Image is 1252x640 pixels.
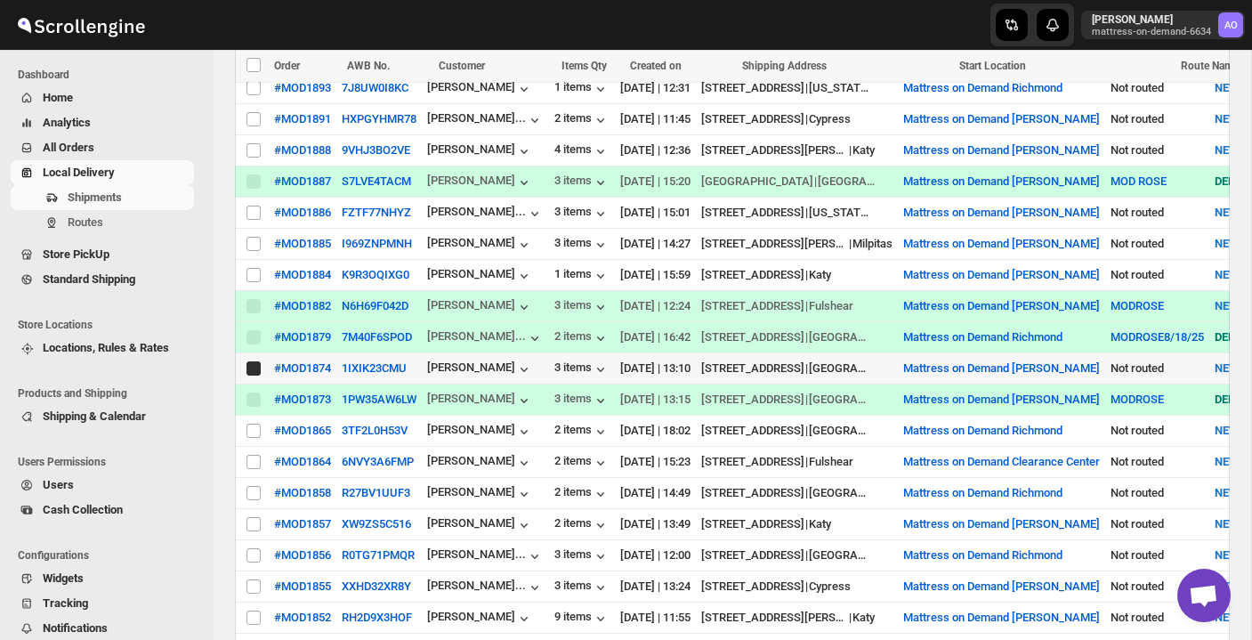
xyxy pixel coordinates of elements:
[1215,237,1239,250] span: NEW
[274,143,331,157] button: #MOD1888
[43,571,84,585] span: Widgets
[701,515,804,533] div: [STREET_ADDRESS]
[342,424,408,437] button: 3TF2L0H53V
[427,485,533,503] button: [PERSON_NAME]
[11,85,194,110] button: Home
[903,517,1100,531] button: Mattress on Demand [PERSON_NAME]
[274,579,331,593] button: #MOD1855
[554,111,610,129] div: 2 items
[701,79,804,97] div: [STREET_ADDRESS]
[347,60,390,72] span: AWB No.
[274,611,331,624] button: #MOD1852
[554,579,610,596] button: 3 items
[11,210,194,235] button: Routes
[342,237,412,250] button: I969ZNPMNH
[620,235,691,253] div: [DATE] | 14:27
[1111,360,1204,377] div: Not routed
[342,455,414,468] button: 6NVY3A6FMP
[1111,142,1204,159] div: Not routed
[809,453,853,471] div: Fulshear
[274,237,331,250] div: #MOD1885
[1111,515,1204,533] div: Not routed
[427,361,533,378] button: [PERSON_NAME]
[701,204,804,222] div: [STREET_ADDRESS]
[1215,517,1239,531] span: NEW
[427,579,526,592] div: [PERSON_NAME]...
[903,174,1100,188] button: Mattress on Demand [PERSON_NAME]
[1215,299,1239,312] span: NEW
[1092,12,1211,27] p: [PERSON_NAME]
[274,330,331,344] button: #MOD1879
[427,579,544,596] button: [PERSON_NAME]...
[68,190,122,204] span: Shipments
[274,174,331,188] button: #MOD1887
[620,173,691,190] div: [DATE] | 15:20
[903,237,1100,250] button: Mattress on Demand [PERSON_NAME]
[554,610,610,628] div: 9 items
[1081,11,1245,39] button: User menu
[1111,174,1167,188] button: MOD ROSE
[701,422,893,440] div: |
[809,391,873,409] div: [GEOGRAPHIC_DATA]
[11,185,194,210] button: Shipments
[1215,143,1239,157] span: NEW
[903,361,1100,375] button: Mattress on Demand [PERSON_NAME]
[274,206,331,219] div: #MOD1886
[554,454,610,472] button: 2 items
[342,174,411,188] button: S7LVE4TACM
[620,484,691,502] div: [DATE] | 14:49
[11,566,194,591] button: Widgets
[809,484,873,502] div: [GEOGRAPHIC_DATA]
[43,596,88,610] span: Tracking
[427,267,533,285] div: [PERSON_NAME]
[1111,266,1204,284] div: Not routed
[427,174,533,191] div: [PERSON_NAME]
[1215,112,1239,126] span: NEW
[1111,79,1204,97] div: Not routed
[701,391,893,409] div: |
[274,112,331,126] div: #MOD1891
[274,517,331,531] div: #MOD1857
[701,515,893,533] div: |
[903,206,1100,219] button: Mattress on Demand [PERSON_NAME]
[427,111,526,125] div: [PERSON_NAME]...
[701,328,804,346] div: [STREET_ADDRESS]
[620,142,691,159] div: [DATE] | 12:36
[554,236,610,254] button: 3 items
[701,422,804,440] div: [STREET_ADDRESS]
[43,621,108,635] span: Notifications
[1215,486,1239,499] span: NEW
[427,516,533,534] button: [PERSON_NAME]
[1092,27,1211,37] p: mattress-on-demand-6634
[903,81,1062,94] button: Mattress on Demand Richmond
[274,361,331,375] button: #MOD1874
[1215,268,1239,281] span: NEW
[1111,110,1204,128] div: Not routed
[701,453,804,471] div: [STREET_ADDRESS]
[1215,81,1239,94] span: NEW
[809,328,873,346] div: [GEOGRAPHIC_DATA]
[11,404,194,429] button: Shipping & Calendar
[1177,569,1231,622] a: Open chat
[554,516,610,534] button: 2 items
[701,235,893,253] div: |
[274,486,331,499] button: #MOD1858
[554,485,610,503] div: 2 items
[1111,330,1204,344] button: MODROSE8/18/25
[701,266,893,284] div: |
[427,205,526,218] div: [PERSON_NAME]...
[14,3,148,47] img: ScrollEngine
[1111,484,1204,502] div: Not routed
[554,298,610,316] div: 3 items
[11,110,194,135] button: Analytics
[620,547,691,564] div: [DATE] | 12:00
[427,423,533,441] button: [PERSON_NAME]
[959,60,1026,72] span: Start Location
[1111,235,1204,253] div: Not routed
